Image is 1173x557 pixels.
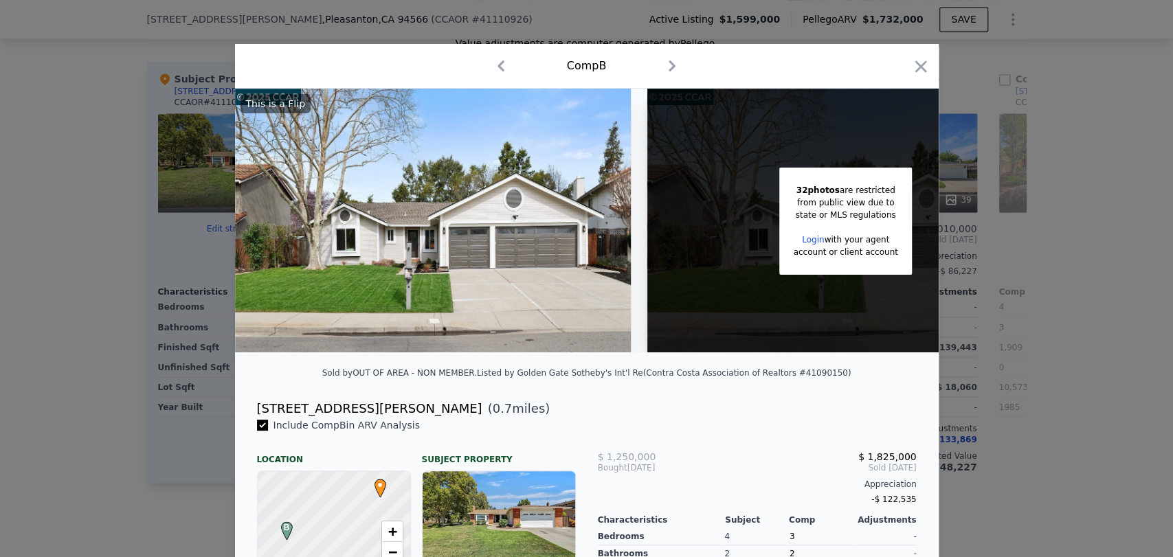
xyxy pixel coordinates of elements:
div: Characteristics [598,514,726,525]
span: with your agent [824,235,889,245]
span: ( miles) [482,399,550,418]
span: -$ 122,535 [871,495,916,504]
div: - [853,528,916,545]
div: from public view due to [793,196,897,209]
div: Bedrooms [598,528,725,545]
span: 3 [790,532,795,541]
div: Sold by OUT OF AREA - NON MEMBER . [322,368,477,378]
span: 0.7 [493,401,513,416]
div: state or MLS regulations [793,209,897,221]
span: Sold [DATE] [704,462,916,473]
span: B [278,521,296,534]
div: • [371,479,379,487]
span: Include Comp B in ARV Analysis [268,420,425,431]
div: are restricted [793,184,897,196]
div: [STREET_ADDRESS][PERSON_NAME] [257,399,482,418]
span: $ 1,825,000 [858,451,917,462]
div: Appreciation [598,479,917,490]
span: $ 1,250,000 [598,451,656,462]
div: Subject [725,514,789,525]
div: Subject Property [422,443,576,465]
div: This is a Flip [241,94,311,113]
div: Adjustments [853,514,917,525]
div: Comp [789,514,853,525]
span: 32 photos [796,185,840,195]
div: 4 [724,528,789,545]
span: • [371,475,390,495]
div: account or client account [793,246,897,258]
span: Bought [598,462,627,473]
div: Location [257,443,411,465]
div: Comp B [567,58,607,74]
a: Login [802,235,824,245]
div: B [278,521,286,530]
span: + [388,523,396,540]
div: Listed by Golden Gate Sotheby's Int'l Re (Contra Costa Association of Realtors #41090150) [477,368,851,378]
a: Zoom in [382,521,403,542]
img: Property Img [235,89,632,352]
div: [DATE] [598,462,704,473]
